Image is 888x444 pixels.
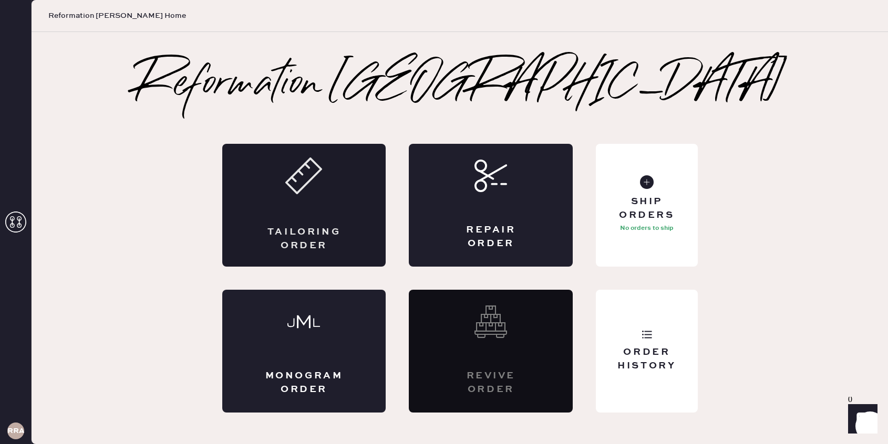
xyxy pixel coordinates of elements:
[264,226,344,252] div: Tailoring Order
[451,224,531,250] div: Repair Order
[451,369,531,396] div: Revive order
[135,64,785,106] h2: Reformation [GEOGRAPHIC_DATA]
[48,10,186,21] span: Reformation [PERSON_NAME] Home
[604,346,689,372] div: Order History
[409,290,573,413] div: Interested? Contact us at care@hemster.co
[620,222,674,235] p: No orders to ship
[838,397,883,442] iframe: Front Chat
[604,195,689,221] div: Ship Orders
[7,427,24,435] h3: RRA
[264,369,344,396] div: Monogram Order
